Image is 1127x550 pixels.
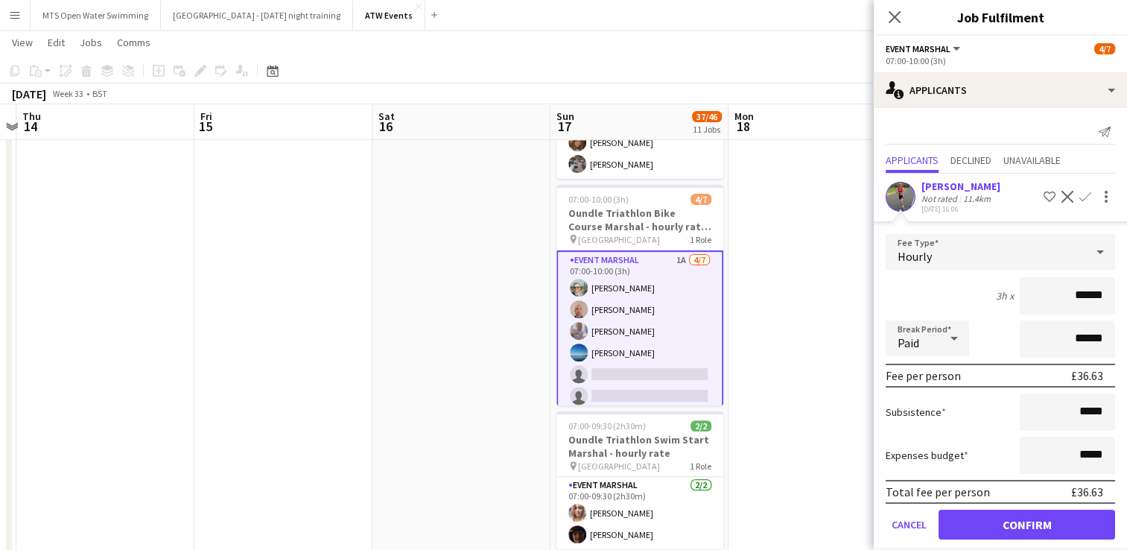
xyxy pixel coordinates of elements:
span: 14 [20,118,41,135]
span: Sat [378,110,395,123]
div: £36.63 [1071,368,1103,383]
span: Applicants [886,155,939,165]
label: Expenses budget [886,449,968,462]
span: Comms [117,36,150,49]
span: 1 Role [690,461,711,472]
label: Subsistence [886,405,946,419]
span: Event Marshal [886,43,950,54]
a: Edit [42,33,71,52]
div: 11 Jobs [693,124,721,135]
span: Mon [734,110,754,123]
span: 16 [376,118,395,135]
button: ATW Events [353,1,425,30]
span: Edit [48,36,65,49]
span: [GEOGRAPHIC_DATA] [578,234,660,245]
span: 4/7 [1094,43,1115,54]
span: 1 Role [690,234,711,245]
button: Cancel [886,510,933,540]
div: Applicants [874,72,1127,108]
a: Comms [111,33,156,52]
button: [GEOGRAPHIC_DATA] - [DATE] night training [161,1,353,30]
button: Event Marshal [886,43,962,54]
span: [GEOGRAPHIC_DATA] [578,461,660,472]
span: Declined [950,155,991,165]
h3: Oundle Triathlon Swim Start Marshal - hourly rate [556,433,723,460]
span: Paid [898,335,919,350]
a: View [6,33,39,52]
span: 37/46 [692,111,722,122]
div: BST [92,88,107,99]
span: 17 [554,118,574,135]
span: Unavailable [1003,155,1061,165]
app-card-role: Event Marshal2/207:00-09:30 (2h30m)[PERSON_NAME][PERSON_NAME] [556,477,723,549]
span: Sun [556,110,574,123]
div: Fee per person [886,368,961,383]
div: Total fee per person [886,484,990,499]
div: Not rated [921,193,960,204]
h3: Job Fulfilment [874,7,1127,27]
app-job-card: 07:00-09:30 (2h30m)2/2Oundle Triathlon Swim Start Marshal - hourly rate [GEOGRAPHIC_DATA]1 RoleEv... [556,411,723,549]
div: 11.4km [960,193,994,204]
span: 4/7 [691,194,711,205]
span: Fri [200,110,212,123]
span: 2/2 [691,420,711,432]
div: 07:00-10:00 (3h) [886,55,1115,66]
div: 3h x [996,289,1014,303]
span: View [12,36,33,49]
span: Thu [22,110,41,123]
span: Jobs [80,36,102,49]
app-card-role: Event Marshal1A4/707:00-10:00 (3h)[PERSON_NAME][PERSON_NAME][PERSON_NAME][PERSON_NAME] [556,250,723,434]
span: Week 33 [49,88,86,99]
span: 15 [198,118,212,135]
button: MTS Open Water Swimming [31,1,161,30]
div: [PERSON_NAME] [921,180,1000,193]
button: Confirm [939,510,1115,540]
a: Jobs [74,33,108,52]
span: Hourly [898,249,932,264]
div: £36.63 [1071,484,1103,499]
app-job-card: 07:00-10:00 (3h)4/7Oundle Triathlon Bike Course Marshal - hourly rate (£12.21 iv over 21) [GEOGRA... [556,185,723,405]
div: [DATE] 16:06 [921,204,1000,214]
span: 18 [732,118,754,135]
h3: Oundle Triathlon Bike Course Marshal - hourly rate (£12.21 iv over 21) [556,206,723,233]
div: [DATE] [12,86,46,101]
span: 07:00-10:00 (3h) [568,194,629,205]
span: 07:00-09:30 (2h30m) [568,420,646,432]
